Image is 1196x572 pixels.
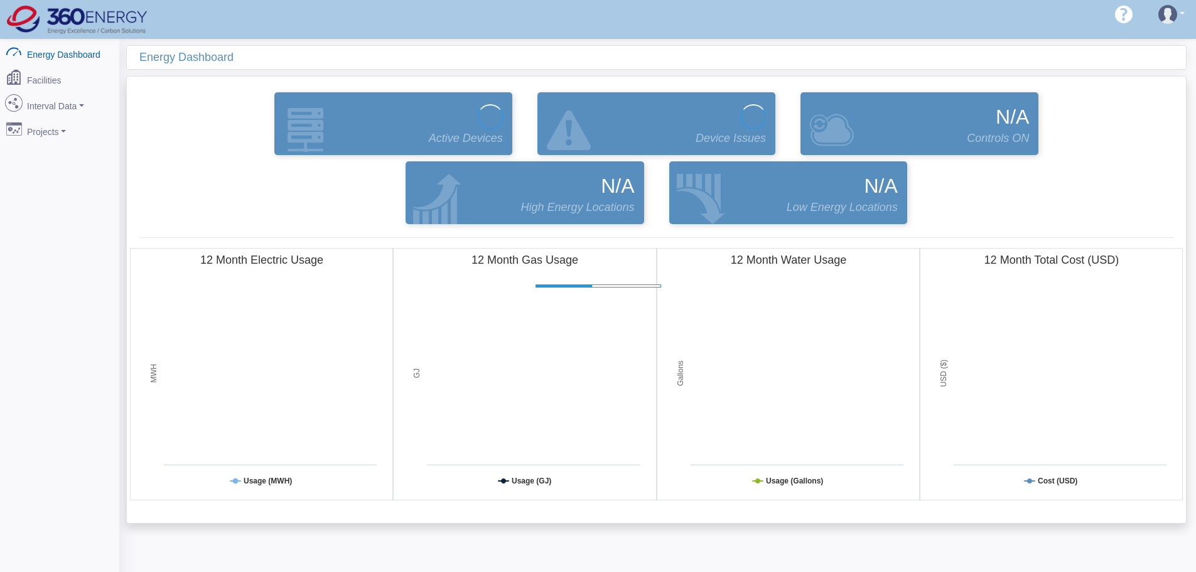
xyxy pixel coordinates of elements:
[429,130,503,147] span: Active Devices
[149,364,158,383] tspan: MWH
[696,130,766,147] span: Device Issues
[139,46,1186,69] div: Energy Dashboard
[244,477,292,485] tspan: Usage (MWH)
[766,477,823,485] tspan: Usage (Gallons)
[939,360,948,387] tspan: USD ($)
[864,171,897,201] span: N/A
[730,254,846,266] tspan: 12 Month Water Usage
[787,199,898,216] span: Low Energy Locations
[676,360,685,386] tspan: Gallons
[200,254,323,266] tspan: 12 Month Electric Usage
[471,254,578,266] tspan: 12 Month Gas Usage
[512,477,551,485] tspan: Usage (GJ)
[967,130,1029,147] span: Controls ON
[601,171,634,201] span: N/A
[262,89,525,158] div: Devices that are actively reporting data.
[412,369,421,378] tspan: GJ
[1158,5,1177,24] img: user-3.svg
[996,102,1029,132] span: N/A
[520,199,634,216] span: High Energy Locations
[984,254,1119,266] tspan: 12 Month Total Cost (USD)
[525,89,788,158] div: Devices that are active and configured but are in an error state.
[271,92,515,155] a: Active Devices
[1038,477,1077,485] tspan: Cost (USD)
